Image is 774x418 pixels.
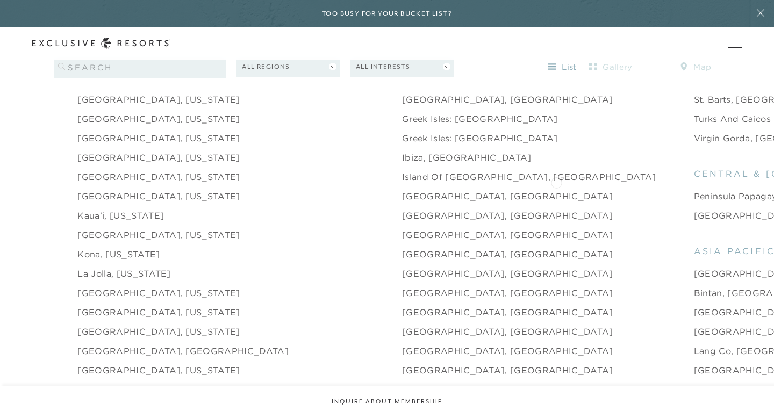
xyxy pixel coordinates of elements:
[402,383,613,396] a: [GEOGRAPHIC_DATA], [GEOGRAPHIC_DATA]
[77,383,240,396] a: [GEOGRAPHIC_DATA], [US_STATE]
[402,228,613,241] a: [GEOGRAPHIC_DATA], [GEOGRAPHIC_DATA]
[77,306,240,319] a: [GEOGRAPHIC_DATA], [US_STATE]
[77,151,240,164] a: [GEOGRAPHIC_DATA], [US_STATE]
[77,190,240,203] a: [GEOGRAPHIC_DATA], [US_STATE]
[402,286,613,299] a: [GEOGRAPHIC_DATA], [GEOGRAPHIC_DATA]
[77,286,240,299] a: [GEOGRAPHIC_DATA], [US_STATE]
[77,93,240,106] a: [GEOGRAPHIC_DATA], [US_STATE]
[402,344,613,357] a: [GEOGRAPHIC_DATA], [GEOGRAPHIC_DATA]
[350,56,454,77] button: All Interests
[402,306,613,319] a: [GEOGRAPHIC_DATA], [GEOGRAPHIC_DATA]
[77,170,240,183] a: [GEOGRAPHIC_DATA], [US_STATE]
[671,59,720,76] button: map
[402,248,613,261] a: [GEOGRAPHIC_DATA], [GEOGRAPHIC_DATA]
[728,40,742,47] button: Open navigation
[77,267,170,280] a: La Jolla, [US_STATE]
[402,209,613,222] a: [GEOGRAPHIC_DATA], [GEOGRAPHIC_DATA]
[402,93,613,106] a: [GEOGRAPHIC_DATA], [GEOGRAPHIC_DATA]
[54,56,226,78] input: search
[77,209,164,222] a: Kaua'i, [US_STATE]
[77,228,240,241] a: [GEOGRAPHIC_DATA], [US_STATE]
[402,112,558,125] a: Greek Isles: [GEOGRAPHIC_DATA]
[402,364,613,377] a: [GEOGRAPHIC_DATA], [GEOGRAPHIC_DATA]
[402,325,613,338] a: [GEOGRAPHIC_DATA], [GEOGRAPHIC_DATA]
[402,170,656,183] a: Island of [GEOGRAPHIC_DATA], [GEOGRAPHIC_DATA]
[539,59,587,76] button: list
[77,132,240,145] a: [GEOGRAPHIC_DATA], [US_STATE]
[402,190,613,203] a: [GEOGRAPHIC_DATA], [GEOGRAPHIC_DATA]
[77,325,240,338] a: [GEOGRAPHIC_DATA], [US_STATE]
[587,59,635,76] button: gallery
[402,151,532,164] a: Ibiza, [GEOGRAPHIC_DATA]
[236,56,340,77] button: All Regions
[77,248,160,261] a: Kona, [US_STATE]
[694,112,771,125] a: Turks and Caicos
[402,267,613,280] a: [GEOGRAPHIC_DATA], [GEOGRAPHIC_DATA]
[402,132,558,145] a: Greek Isles: [GEOGRAPHIC_DATA]
[77,112,240,125] a: [GEOGRAPHIC_DATA], [US_STATE]
[77,364,240,377] a: [GEOGRAPHIC_DATA], [US_STATE]
[77,344,289,357] a: [GEOGRAPHIC_DATA], [GEOGRAPHIC_DATA]
[322,9,452,19] h6: Too busy for your bucket list?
